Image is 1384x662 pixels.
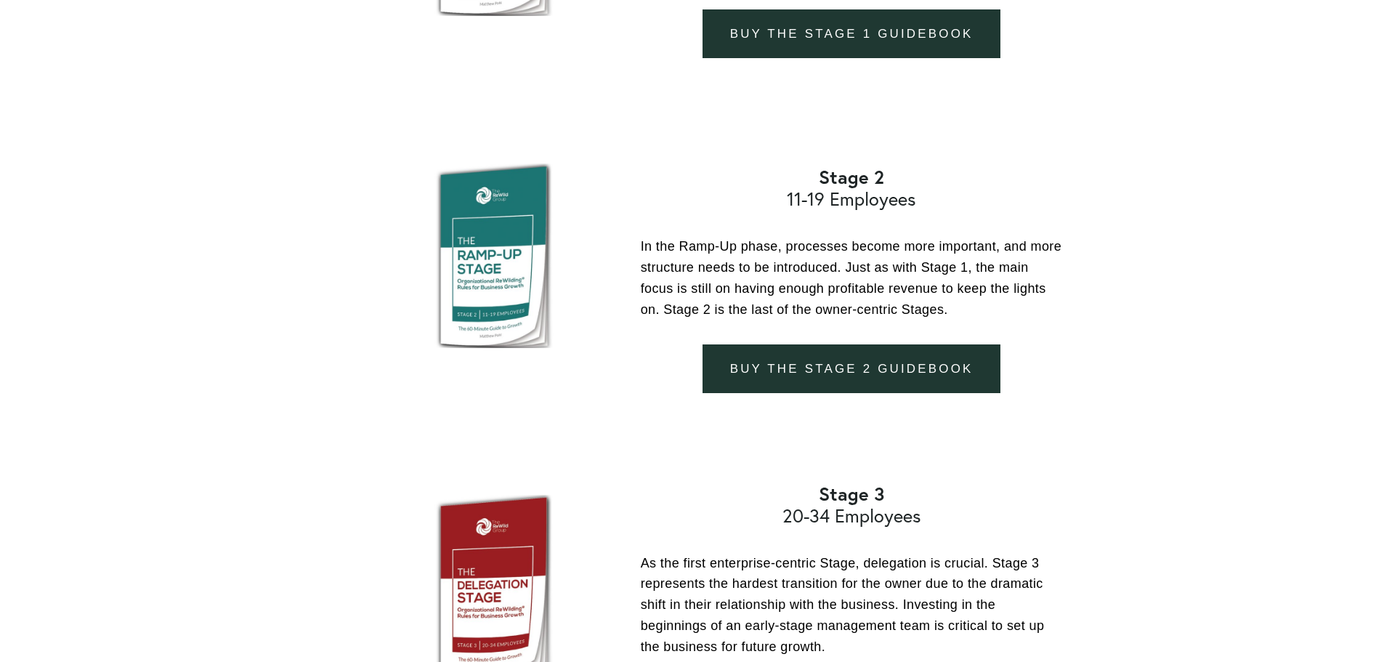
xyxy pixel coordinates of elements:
[641,236,1063,320] p: In the Ramp-Up phase, processes become more important, and more structure needs to be introduced....
[641,166,1063,210] h2: 11-19 Employees
[703,344,1000,393] a: buy the stage 2 guidebook
[641,483,1063,527] h2: 20-34 Employees
[641,553,1063,658] p: As the first enterprise-centric Stage, delegation is crucial. Stage 3 represents the hardest tran...
[819,165,884,189] strong: Stage 2
[703,9,1000,58] a: buy the stage 1 guidebook
[819,482,884,506] strong: Stage 3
